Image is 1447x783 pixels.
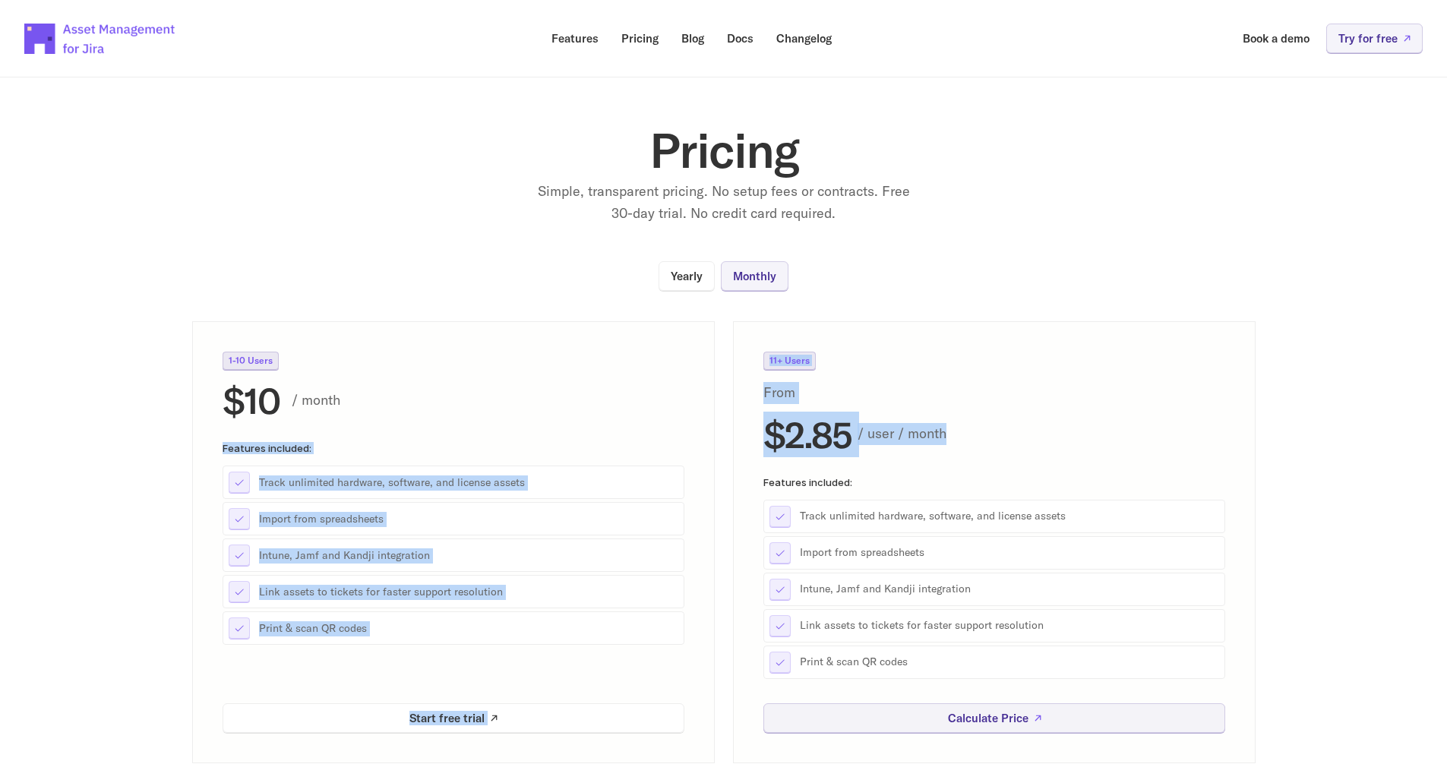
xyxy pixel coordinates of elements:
p: / user / month [858,423,1225,445]
p: Link assets to tickets for faster support resolution [800,618,1219,633]
a: Changelog [766,24,842,53]
p: Intune, Jamf and Kandji integration [259,548,678,563]
h1: Pricing [420,126,1028,175]
p: Print & scan QR codes [259,620,678,636]
p: Import from spreadsheets [800,545,1219,560]
p: Track unlimited hardware, software, and license assets [800,509,1219,524]
a: Blog [671,24,715,53]
p: Features included: [763,476,1225,487]
a: Calculate Price [763,703,1225,733]
p: Pricing [621,33,659,44]
a: Try for free [1326,24,1423,53]
p: Calculate Price [947,712,1028,724]
p: 1-10 Users [229,356,273,365]
p: Blog [681,33,704,44]
p: Try for free [1338,33,1398,44]
p: Docs [727,33,754,44]
p: Book a demo [1243,33,1310,44]
a: Book a demo [1232,24,1320,53]
a: Start free trial [223,703,684,733]
p: From [763,382,832,404]
p: Simple, transparent pricing. No setup fees or contracts. Free 30-day trial. No credit card required. [534,181,914,225]
a: Features [541,24,609,53]
p: 11+ Users [769,356,810,365]
p: Import from spreadsheets [259,511,678,526]
p: Track unlimited hardware, software, and license assets [259,475,678,490]
p: Print & scan QR codes [800,655,1219,670]
p: Intune, Jamf and Kandji integration [800,582,1219,597]
a: Pricing [611,24,669,53]
h2: $2.85 [763,415,851,452]
p: / month [292,389,684,411]
p: Start free trial [409,712,485,724]
p: Monthly [733,270,776,282]
p: Features [551,33,599,44]
p: Yearly [671,270,703,282]
p: Changelog [776,33,832,44]
p: Link assets to tickets for faster support resolution [259,584,678,599]
h2: $10 [223,382,280,418]
a: Docs [716,24,764,53]
p: Features included: [223,443,684,453]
